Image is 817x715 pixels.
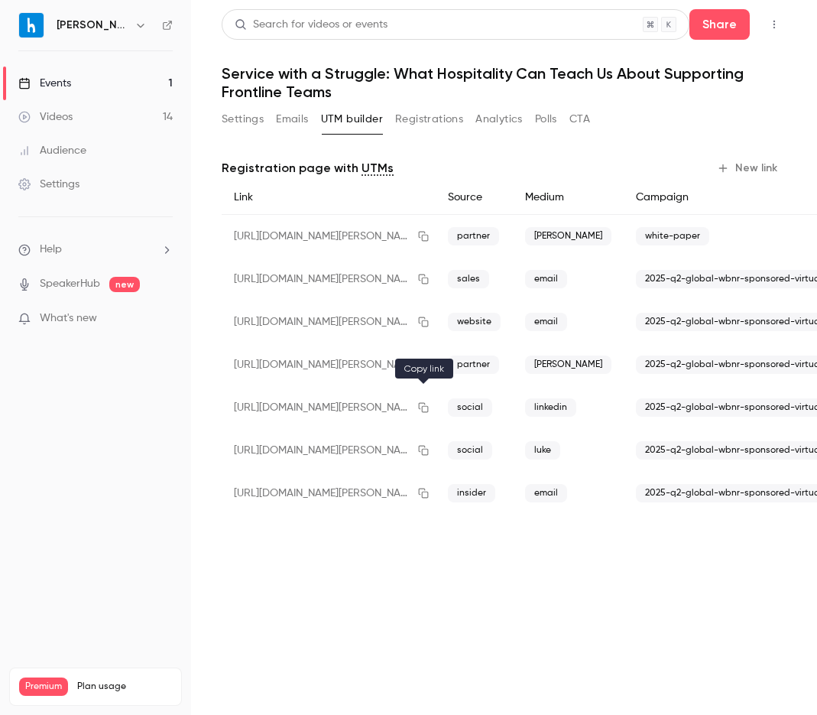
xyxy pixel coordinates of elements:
[525,398,576,417] span: linkedin
[525,441,560,460] span: luke
[18,143,86,158] div: Audience
[448,270,489,288] span: sales
[395,107,463,132] button: Registrations
[222,258,436,301] div: [URL][DOMAIN_NAME][PERSON_NAME][PERSON_NAME]
[222,64,786,101] h1: Service with a Struggle: What Hospitality Can Teach Us About Supporting Frontline Teams
[448,398,492,417] span: social
[525,484,567,502] span: email
[19,678,68,696] span: Premium
[222,180,436,215] div: Link
[154,312,173,326] iframe: Noticeable Trigger
[40,276,100,292] a: SpeakerHub
[569,107,590,132] button: CTA
[525,313,567,331] span: email
[448,356,499,374] span: partner
[18,242,173,258] li: help-dropdown-opener
[276,107,308,132] button: Emails
[525,356,611,374] span: [PERSON_NAME]
[222,159,394,177] p: Registration page with
[689,9,750,40] button: Share
[222,472,436,515] div: [URL][DOMAIN_NAME][PERSON_NAME][PERSON_NAME]
[40,242,62,258] span: Help
[535,107,557,132] button: Polls
[448,484,495,502] span: insider
[77,681,172,693] span: Plan usage
[222,429,436,472] div: [URL][DOMAIN_NAME][PERSON_NAME][PERSON_NAME]
[436,180,513,215] div: Source
[235,17,387,33] div: Search for videos or events
[57,18,128,33] h6: [PERSON_NAME]
[18,177,79,192] div: Settings
[222,343,436,386] div: [URL][DOMAIN_NAME][PERSON_NAME][PERSON_NAME]
[222,215,436,258] div: [URL][DOMAIN_NAME][PERSON_NAME]
[109,277,140,292] span: new
[40,310,97,327] span: What's new
[448,313,501,331] span: website
[18,109,73,125] div: Videos
[321,107,383,132] button: UTM builder
[448,227,499,245] span: partner
[361,159,394,177] a: UTMs
[448,441,492,460] span: social
[711,156,786,180] button: New link
[525,270,567,288] span: email
[525,227,611,245] span: [PERSON_NAME]
[19,13,44,37] img: Harri
[222,301,436,343] div: [URL][DOMAIN_NAME][PERSON_NAME][PERSON_NAME]
[513,180,624,215] div: Medium
[222,107,264,132] button: Settings
[475,107,523,132] button: Analytics
[636,227,709,245] span: white-paper
[18,76,71,91] div: Events
[222,386,436,429] div: [URL][DOMAIN_NAME][PERSON_NAME][PERSON_NAME]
